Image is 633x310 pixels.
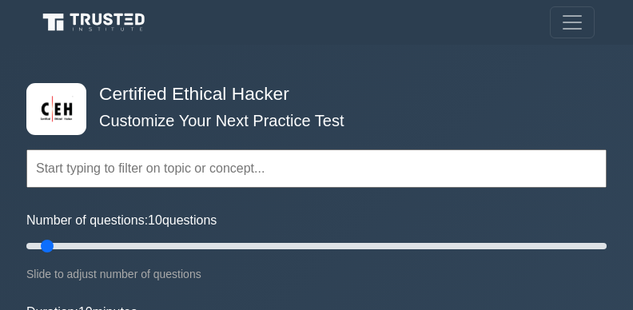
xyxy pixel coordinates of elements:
[26,211,217,230] label: Number of questions: questions
[148,213,162,227] span: 10
[93,83,528,105] h4: Certified Ethical Hacker
[26,149,607,188] input: Start typing to filter on topic or concept...
[550,6,595,38] button: Toggle navigation
[26,264,607,284] div: Slide to adjust number of questions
